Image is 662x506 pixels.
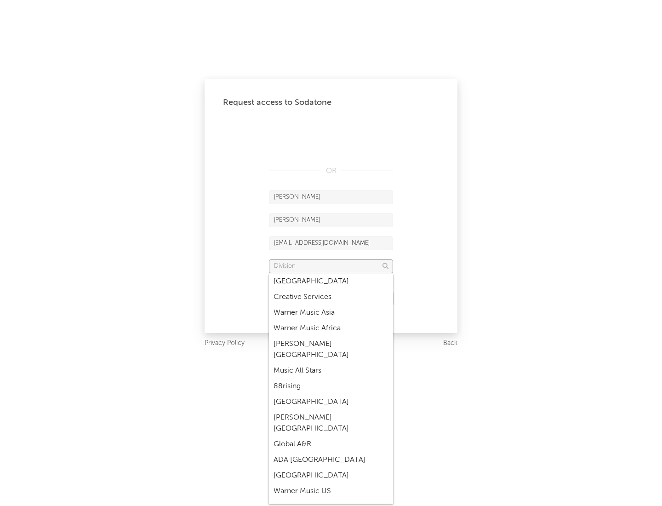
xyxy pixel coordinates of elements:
[269,305,393,321] div: Warner Music Asia
[269,166,393,177] div: OR
[269,336,393,363] div: [PERSON_NAME] [GEOGRAPHIC_DATA]
[269,274,393,289] div: [GEOGRAPHIC_DATA]
[269,483,393,499] div: Warner Music US
[205,338,245,349] a: Privacy Policy
[269,437,393,452] div: Global A&R
[269,321,393,336] div: Warner Music Africa
[269,394,393,410] div: [GEOGRAPHIC_DATA]
[269,379,393,394] div: 88rising
[223,97,439,108] div: Request access to Sodatone
[269,363,393,379] div: Music All Stars
[443,338,457,349] a: Back
[269,259,393,273] input: Division
[269,213,393,227] input: Last Name
[269,236,393,250] input: Email
[269,190,393,204] input: First Name
[269,452,393,468] div: ADA [GEOGRAPHIC_DATA]
[269,468,393,483] div: [GEOGRAPHIC_DATA]
[269,289,393,305] div: Creative Services
[269,410,393,437] div: [PERSON_NAME] [GEOGRAPHIC_DATA]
